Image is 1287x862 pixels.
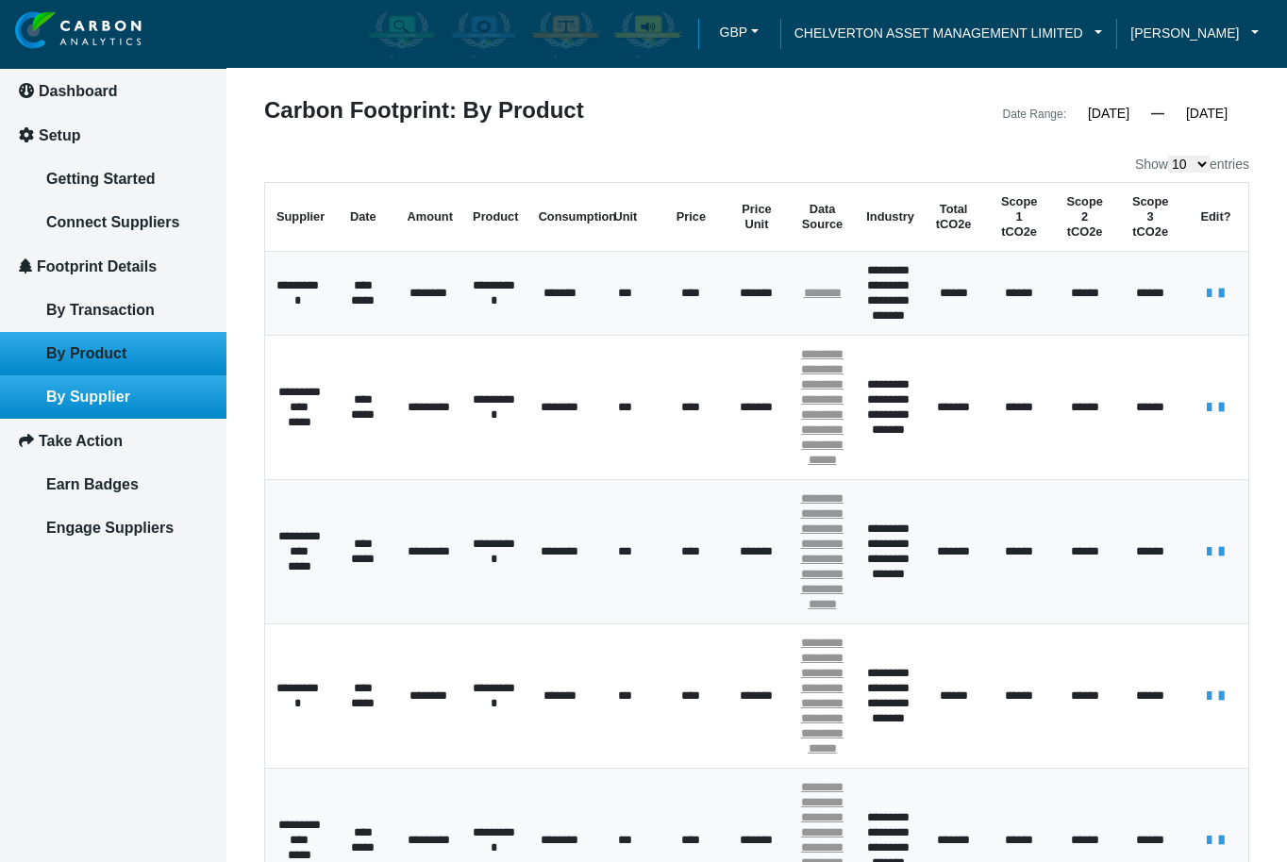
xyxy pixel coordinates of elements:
span: By Transaction [46,302,155,318]
textarea: Type your message and click 'Submit' [25,286,344,565]
th: Scope 1 tCO2e: activate to sort column ascending [986,183,1052,252]
a: CHELVERTON ASSET MANAGEMENT LIMITED [780,23,1117,43]
div: Carbon Aware [362,7,441,61]
div: Carbon Offsetter [526,7,605,61]
th: Data Source [790,183,856,252]
span: Footprint Details [37,258,157,274]
select: Showentries [1168,156,1210,173]
a: GBPGBP [698,18,780,51]
img: carbon-aware-enabled.png [366,10,437,58]
span: Earn Badges [46,476,139,492]
div: Carbon Advocate [609,7,687,61]
th: Industry: activate to sort column ascending [855,183,921,252]
div: Minimize live chat window [309,9,355,55]
img: carbon-advocate-enabled.png [612,10,683,58]
th: Unit [593,183,659,252]
span: — [1151,106,1164,121]
th: Scope 2 tCO2e: activate to sort column ascending [1052,183,1118,252]
th: Scope 3 tCO2e: activate to sort column ascending [1117,183,1183,252]
span: CHELVERTON ASSET MANAGEMENT LIMITED [794,23,1083,43]
span: Setup [39,127,80,143]
span: Take Action [39,433,123,449]
th: Edit? [1183,183,1249,252]
div: Navigation go back [21,104,49,132]
span: By Supplier [46,389,130,405]
span: Getting Started [46,171,156,187]
th: Amount: activate to sort column ascending [396,183,462,252]
input: Enter your last name [25,174,344,216]
span: Connect Suppliers [46,214,179,230]
input: Enter your email address [25,230,344,272]
th: Consumption [527,183,593,252]
img: carbon-efficient-enabled.png [448,10,519,58]
div: Leave a message [126,106,345,130]
div: Date Range: [1003,103,1066,125]
span: [PERSON_NAME] [1130,23,1239,43]
th: Price [659,183,725,252]
img: insight-logo-2.png [15,11,142,50]
div: Carbon Footprint: By Product [250,99,757,125]
th: Total tCO2e: activate to sort column ascending [921,183,987,252]
span: Engage Suppliers [46,520,174,536]
div: Carbon Efficient [444,7,523,61]
a: [PERSON_NAME] [1116,23,1273,43]
label: Show entries [1135,156,1249,173]
span: By Product [46,345,126,361]
th: Product [461,183,527,252]
img: carbon-offsetter-enabled.png [530,10,601,58]
th: Date: activate to sort column ascending [330,183,396,252]
button: GBP [712,18,766,46]
th: Supplier: activate to sort column ascending [265,183,331,252]
em: Submit [276,581,343,606]
th: Price Unit [724,183,790,252]
span: Dashboard [39,83,118,99]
